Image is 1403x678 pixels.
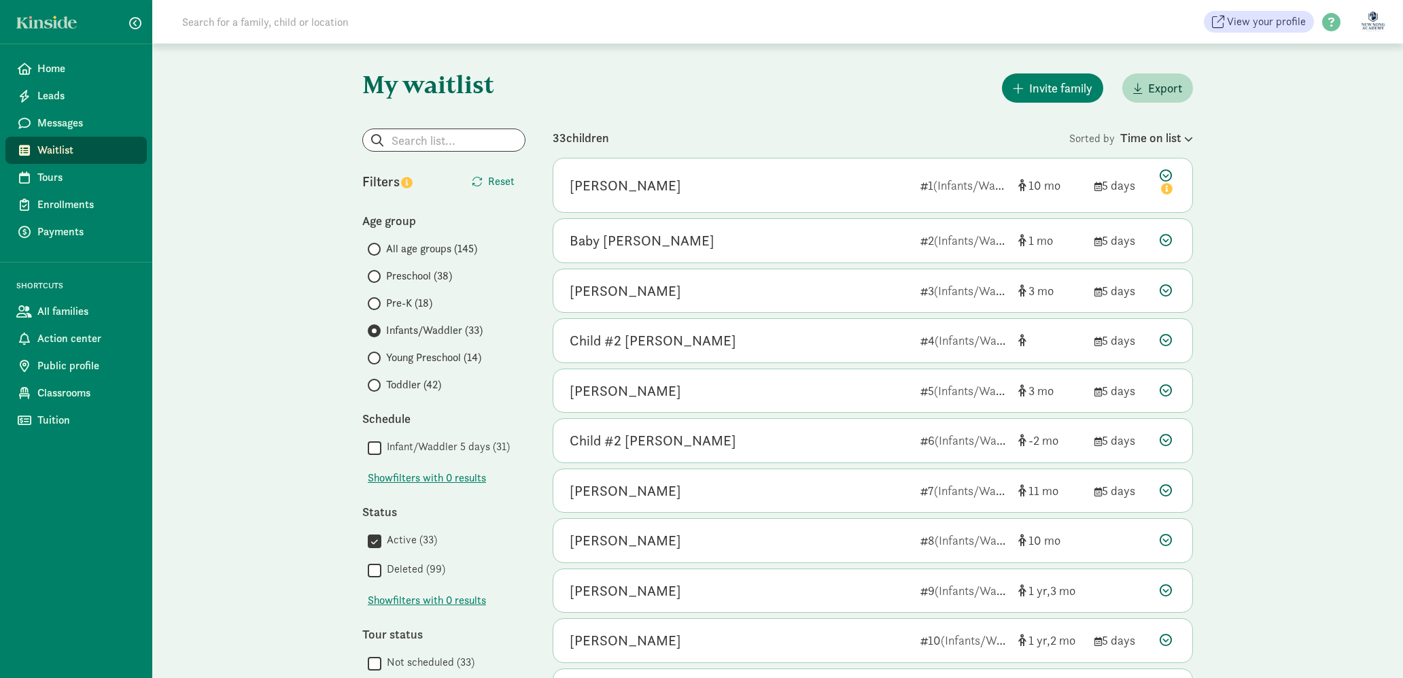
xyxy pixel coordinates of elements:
[461,168,525,195] button: Reset
[934,283,1026,299] span: (Infants/Waddler)
[570,630,681,651] div: Seraphina Suh
[1028,177,1060,193] span: 10
[1050,632,1075,648] span: 2
[1094,176,1149,194] div: 5 days
[1050,583,1075,598] span: 3
[920,382,1007,400] div: 5
[1029,79,1092,97] span: Invite family
[920,231,1007,250] div: 2
[1018,176,1084,194] div: [object Object]
[381,654,474,671] label: Not scheduled (33)
[570,580,681,602] div: Adelyn Kwon
[934,233,1026,248] span: (Infants/Waddler)
[1018,282,1084,300] div: [object Object]
[5,109,147,137] a: Messages
[570,280,681,302] div: Jude Lee
[37,197,136,213] span: Enrollments
[1122,73,1193,103] button: Export
[920,431,1007,450] div: 6
[1094,631,1149,649] div: 5 days
[362,503,525,521] div: Status
[570,480,681,502] div: June Kwok-Lee
[37,61,136,77] span: Home
[570,430,736,452] div: Child #2 Salib
[368,592,486,609] button: Showfilters with 0 results
[386,322,483,339] span: Infants/Waddler (33)
[570,230,714,252] div: Baby Nathan
[362,625,525,643] div: Tour status
[5,191,147,218] a: Enrollments
[381,561,445,577] label: Deleted (99)
[5,298,147,325] a: All families
[933,177,1026,193] span: (Infants/Waddler)
[1018,331,1084,350] div: [object Object]
[1028,532,1060,548] span: 10
[1018,382,1084,400] div: [object Object]
[362,71,525,98] h1: My waitlist
[1094,382,1149,400] div: 5 days
[1094,431,1149,450] div: 5 days
[570,330,736,352] div: Child #2 Lee
[37,224,136,240] span: Payments
[920,531,1007,549] div: 8
[5,218,147,245] a: Payments
[935,583,1027,598] span: (Infants/Waddler)
[37,385,136,401] span: Classrooms
[368,470,486,486] button: Showfilters with 0 results
[920,581,1007,600] div: 9
[1028,632,1050,648] span: 1
[37,169,136,186] span: Tours
[1018,531,1084,549] div: [object Object]
[1335,613,1403,678] iframe: Chat Widget
[37,358,136,374] span: Public profile
[174,8,555,35] input: Search for a family, child or location
[381,439,510,455] label: Infant/Waddler 5 days (31)
[1002,73,1103,103] button: Invite family
[1028,383,1054,399] span: 3
[362,171,444,192] div: Filters
[935,433,1027,448] span: (Infants/Waddler)
[363,129,525,151] input: Search list...
[920,282,1007,300] div: 3
[941,632,1033,648] span: (Infants/Waddler)
[37,330,136,347] span: Action center
[5,137,147,164] a: Waitlist
[920,176,1007,194] div: 1
[368,592,486,609] span: Show filters with 0 results
[934,483,1026,498] span: (Infants/Waddler)
[1094,231,1149,250] div: 5 days
[362,409,525,428] div: Schedule
[920,481,1007,500] div: 7
[5,164,147,191] a: Tours
[570,175,681,197] div: Iris Han
[1028,483,1058,498] span: 11
[5,325,147,352] a: Action center
[1028,583,1050,598] span: 1
[362,211,525,230] div: Age group
[37,88,136,104] span: Leads
[1094,331,1149,350] div: 5 days
[381,532,437,548] label: Active (33)
[1018,231,1084,250] div: [object Object]
[368,470,486,486] span: Show filters with 0 results
[1018,481,1084,500] div: [object Object]
[935,532,1027,548] span: (Infants/Waddler)
[386,241,477,257] span: All age groups (145)
[5,55,147,82] a: Home
[1094,282,1149,300] div: 5 days
[1018,431,1084,450] div: [object Object]
[488,173,515,190] span: Reset
[1227,14,1306,30] span: View your profile
[1028,283,1054,299] span: 3
[934,383,1026,399] span: (Infants/Waddler)
[5,352,147,379] a: Public profile
[37,115,136,131] span: Messages
[553,129,1069,147] div: 33 children
[386,350,481,366] span: Young Preschool (14)
[1094,481,1149,500] div: 5 days
[1120,129,1193,147] div: Time on list
[386,377,441,393] span: Toddler (42)
[935,333,1027,348] span: (Infants/Waddler)
[37,303,136,320] span: All families
[386,268,452,284] span: Preschool (38)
